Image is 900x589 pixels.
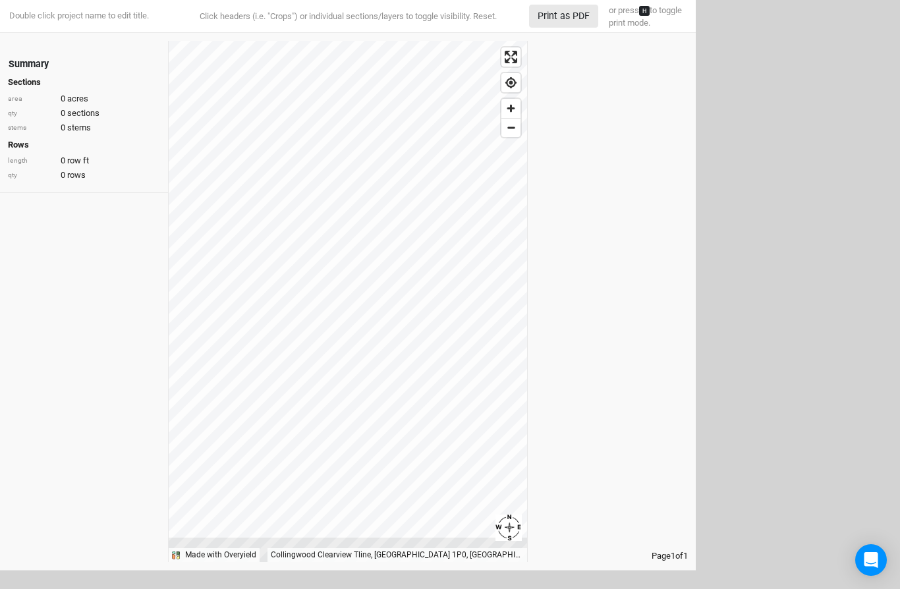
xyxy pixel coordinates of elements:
button: Find my location [501,73,520,92]
div: 0 [8,93,160,105]
div: 0 [8,155,160,167]
button: Zoom out [501,118,520,137]
div: 0 [8,122,160,134]
div: qty [8,109,54,119]
span: sections [67,107,99,119]
canvas: Map [169,41,527,562]
span: stems [67,122,91,134]
button: Print as PDF [529,5,598,28]
h4: Sections [8,77,160,88]
div: Collingwood Clearview Tline, [GEOGRAPHIC_DATA] 1P0, [GEOGRAPHIC_DATA] 0.0000000, 0.0000000 [267,548,527,562]
div: stems [8,123,54,133]
div: 0 [8,107,160,119]
button: Enter fullscreen [501,47,520,67]
div: Click headers (i.e. "Crops") or individual sections/layers to toggle visibility. [173,10,522,23]
div: area [8,94,54,104]
div: Made with Overyield [185,549,256,561]
span: rows [67,169,86,181]
kbd: H [639,6,650,16]
button: Zoom in [501,99,520,118]
span: acres [67,93,88,105]
span: Zoom out [501,119,520,137]
span: row ft [67,155,89,167]
div: length [8,156,54,166]
div: Page 1 of 1 [528,550,696,562]
div: qty [8,171,54,181]
div: Summary [9,57,49,71]
div: 0 [8,169,160,181]
button: Reset. [473,10,497,23]
h4: Rows [8,140,160,150]
div: Open Intercom Messenger [855,544,887,576]
div: Double click project name to edit title. [7,10,149,22]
